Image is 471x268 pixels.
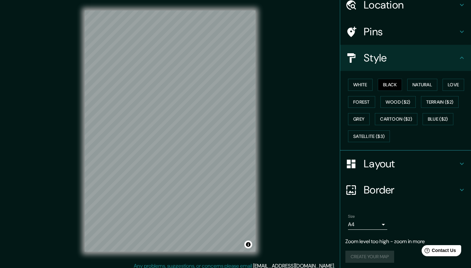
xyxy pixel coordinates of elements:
[375,113,417,125] button: Cartoon ($2)
[407,79,437,91] button: Natural
[345,238,466,245] p: Zoom level too high - zoom in more
[364,183,458,196] h4: Border
[364,157,458,170] h4: Layout
[340,177,471,203] div: Border
[413,243,464,261] iframe: Help widget launcher
[378,79,402,91] button: Black
[340,151,471,177] div: Layout
[421,96,459,108] button: Terrain ($2)
[423,113,453,125] button: Blue ($2)
[348,130,390,142] button: Satellite ($3)
[348,214,355,219] label: Size
[348,79,373,91] button: White
[348,113,370,125] button: Grey
[85,10,255,252] canvas: Map
[443,79,464,91] button: Love
[340,19,471,45] div: Pins
[364,25,458,38] h4: Pins
[244,241,252,248] button: Toggle attribution
[348,96,375,108] button: Forest
[340,45,471,71] div: Style
[380,96,416,108] button: Wood ($2)
[348,219,387,230] div: A4
[364,51,458,64] h4: Style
